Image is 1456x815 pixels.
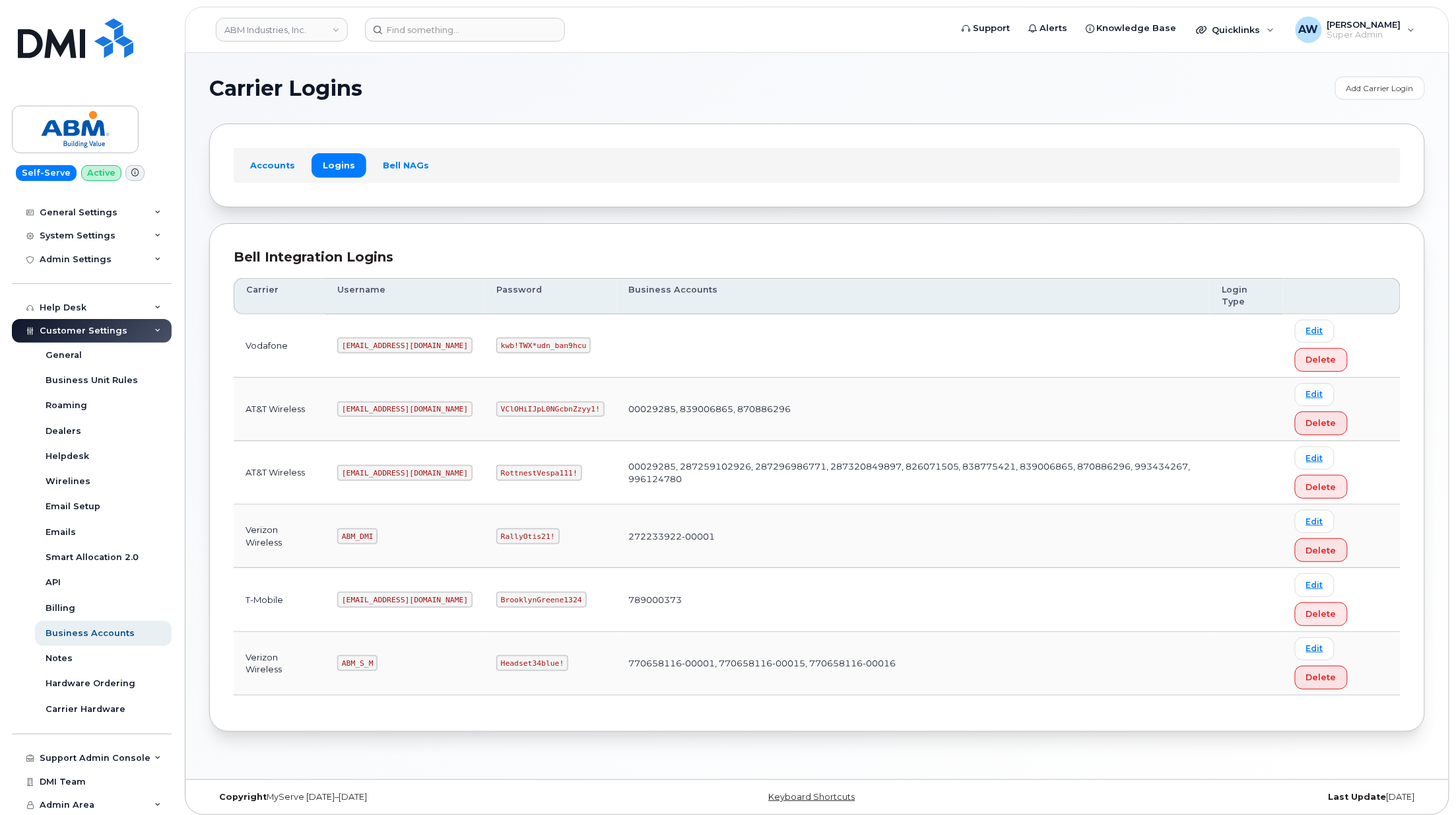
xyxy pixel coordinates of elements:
a: Edit [1295,446,1335,470]
button: Delete [1295,538,1348,562]
div: MyServe [DATE]–[DATE] [209,792,614,802]
strong: Copyright [219,792,267,802]
code: RottnestVespa111! [496,465,582,481]
code: Headset34blue! [496,655,568,671]
button: Delete [1295,411,1348,435]
a: Edit [1295,383,1335,406]
td: 789000373 [616,568,1210,631]
span: Delete [1306,544,1337,557]
button: Delete [1295,666,1348,690]
a: Edit [1295,637,1335,660]
th: Business Accounts [616,278,1210,314]
code: [EMAIL_ADDRESS][DOMAIN_NAME] [337,465,473,481]
td: Verizon Wireless [234,632,325,695]
td: Vodafone [234,314,325,378]
th: Carrier [234,278,325,314]
th: Login Type [1210,278,1283,314]
td: 00029285, 287259102926, 287296986771, 287320849897, 826071505, 838775421, 839006865, 870886296, 9... [616,441,1210,505]
code: ABM_DMI [337,528,378,544]
a: Logins [312,153,366,177]
button: Delete [1295,475,1348,499]
code: [EMAIL_ADDRESS][DOMAIN_NAME] [337,592,473,608]
code: ABM_S_M [337,655,378,671]
code: [EMAIL_ADDRESS][DOMAIN_NAME] [337,402,473,417]
td: 770658116-00001, 770658116-00015, 770658116-00016 [616,632,1210,695]
a: Edit [1295,510,1335,533]
span: Delete [1306,671,1337,684]
code: BrooklynGreene1324 [496,592,586,608]
a: Bell NAGs [372,153,440,177]
a: Edit [1295,320,1335,343]
code: VClOHiIJpL0NGcbnZzyy1! [496,402,605,417]
span: Delete [1306,608,1337,620]
a: Edit [1295,573,1335,596]
th: Password [484,278,616,314]
code: kwb!TWX*udn_ban9hcu [496,337,591,353]
td: 272233922-00001 [616,505,1210,568]
div: Bell Integration Logins [234,248,1401,267]
td: T-Mobile [234,568,325,631]
button: Delete [1295,348,1348,372]
button: Delete [1295,602,1348,626]
span: Delete [1306,481,1337,493]
a: Keyboard Shortcuts [768,792,855,802]
td: Verizon Wireless [234,505,325,568]
td: 00029285, 839006865, 870886296 [616,378,1210,441]
code: RallyOtis21! [496,528,559,544]
a: Add Carrier Login [1335,77,1425,100]
th: Username [325,278,484,314]
td: AT&T Wireless [234,378,325,441]
span: Carrier Logins [209,79,362,98]
code: [EMAIL_ADDRESS][DOMAIN_NAME] [337,337,473,353]
td: AT&T Wireless [234,441,325,505]
strong: Last Update [1329,792,1387,802]
span: Delete [1306,353,1337,366]
div: [DATE] [1020,792,1425,802]
span: Delete [1306,417,1337,429]
a: Accounts [239,153,306,177]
